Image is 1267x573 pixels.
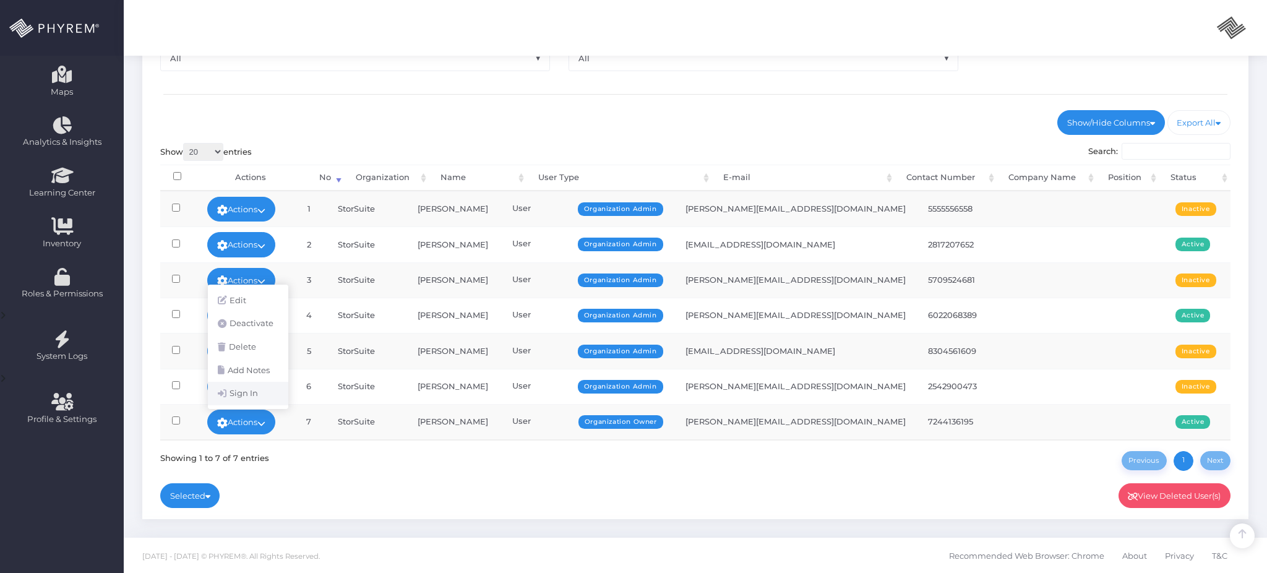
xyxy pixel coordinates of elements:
[512,274,663,286] div: User
[917,333,1013,368] td: 8304561609
[345,165,430,191] th: Organization: activate to sort column ascending
[327,404,406,439] td: StorSuite
[512,415,663,428] div: User
[8,187,116,199] span: Learning Center
[1175,238,1211,251] span: Active
[917,191,1013,226] td: 5555556558
[291,404,327,439] td: 7
[208,289,288,312] a: Edit
[142,552,320,561] span: [DATE] - [DATE] © PHYREM®. All Rights Reserved.
[207,410,275,434] a: Actions
[429,165,527,191] th: Name: activate to sort column ascending
[1175,415,1211,429] span: Active
[1175,202,1216,216] span: Inactive
[1088,143,1231,160] label: Search:
[291,262,327,298] td: 3
[512,238,663,250] div: User
[406,369,501,404] td: [PERSON_NAME]
[291,369,327,404] td: 6
[917,262,1013,298] td: 5709524681
[160,46,550,71] span: All
[674,333,917,368] td: [EMAIL_ADDRESS][DOMAIN_NAME]
[327,333,406,368] td: StorSuite
[1175,274,1216,287] span: Inactive
[208,335,288,359] a: Delete
[1097,165,1159,191] th: Position: activate to sort column ascending
[949,543,1104,569] span: Recommended Web Browser: Chrome
[512,345,663,357] div: User
[674,369,917,404] td: [PERSON_NAME][EMAIL_ADDRESS][DOMAIN_NAME]
[8,238,116,250] span: Inventory
[674,404,917,439] td: [PERSON_NAME][EMAIL_ADDRESS][DOMAIN_NAME]
[327,298,406,333] td: StorSuite
[1159,165,1231,191] th: Status: activate to sort column ascending
[578,380,663,394] span: Organization Admin
[327,262,406,298] td: StorSuite
[406,191,501,226] td: [PERSON_NAME]
[406,333,501,368] td: [PERSON_NAME]
[674,191,917,226] td: [PERSON_NAME][EMAIL_ADDRESS][DOMAIN_NAME]
[712,165,895,191] th: E-mail: activate to sort column ascending
[208,312,288,335] a: Deactivate
[674,298,917,333] td: [PERSON_NAME][EMAIL_ADDRESS][DOMAIN_NAME]
[569,46,958,71] span: All
[327,369,406,404] td: StorSuite
[917,369,1013,404] td: 2542900473
[207,232,275,257] a: Actions
[161,46,549,70] span: All
[1175,380,1216,394] span: Inactive
[208,359,288,382] a: Add Notes
[512,380,663,392] div: User
[208,382,288,405] a: Sign In
[1119,483,1231,508] a: View Deleted User(s)
[8,350,116,363] span: System Logs
[406,404,501,439] td: [PERSON_NAME]
[291,333,327,368] td: 5
[8,136,116,149] span: Analytics & Insights
[183,143,223,161] select: Showentries
[674,226,917,262] td: [EMAIL_ADDRESS][DOMAIN_NAME]
[291,298,327,333] td: 4
[917,226,1013,262] td: 2817207652
[1174,451,1193,471] a: 1
[327,191,406,226] td: StorSuite
[674,262,917,298] td: [PERSON_NAME][EMAIL_ADDRESS][DOMAIN_NAME]
[8,288,116,300] span: Roles & Permissions
[578,415,663,429] span: Organization Owner
[207,197,275,222] a: Actions
[512,202,663,215] div: User
[1122,543,1147,569] span: About
[51,86,73,98] span: Maps
[27,413,97,426] span: Profile & Settings
[406,226,501,262] td: [PERSON_NAME]
[527,165,712,191] th: User Type: activate to sort column ascending
[160,483,220,508] a: Selected
[160,449,269,464] div: Showing 1 to 7 of 7 entries
[578,202,663,216] span: Organization Admin
[569,46,958,70] span: All
[327,226,406,262] td: StorSuite
[194,165,306,191] th: Actions
[578,345,663,358] span: Organization Admin
[1057,110,1165,135] a: Show/Hide Columns
[406,298,501,333] td: [PERSON_NAME]
[1175,309,1211,322] span: Active
[578,274,663,287] span: Organization Admin
[1165,543,1194,569] span: Privacy
[1212,543,1227,569] span: T&C
[895,165,997,191] th: Contact Number: activate to sort column ascending
[578,238,663,251] span: Organization Admin
[917,298,1013,333] td: 6022068389
[1175,345,1216,358] span: Inactive
[578,309,663,322] span: Organization Admin
[512,309,663,321] div: User
[207,268,275,293] a: Actions
[1167,110,1231,135] a: Export All
[291,191,327,226] td: 1
[1122,143,1230,160] input: Search:
[997,165,1097,191] th: Company Name: activate to sort column ascending
[406,262,501,298] td: [PERSON_NAME]
[917,404,1013,439] td: 7244136195
[291,226,327,262] td: 2
[306,165,345,191] th: No: activate to sort column ascending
